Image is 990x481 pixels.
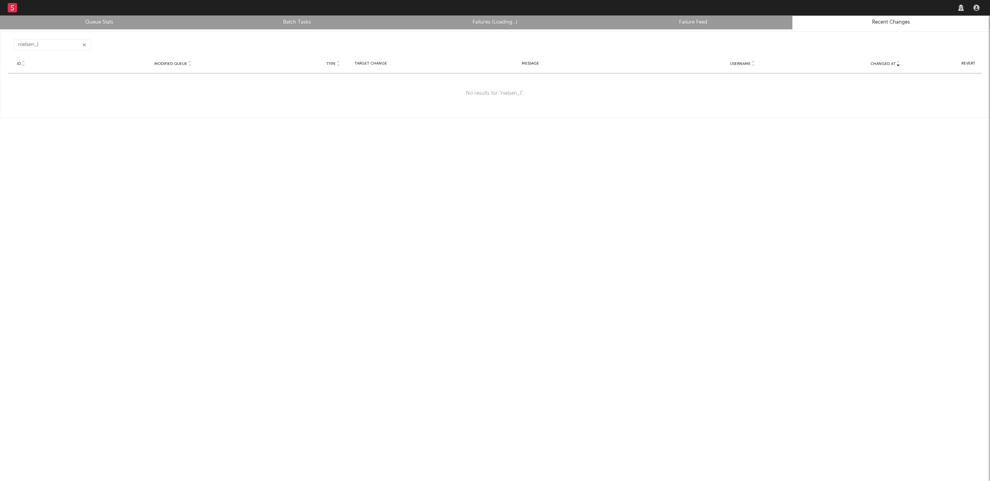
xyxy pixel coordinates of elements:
[355,61,387,67] div: Target Change
[326,61,336,66] span: Type
[8,73,982,114] div: No results for " nielsen_l ".
[4,18,194,27] a: Queue Stats
[14,39,91,50] input: Search...
[202,18,392,27] a: Batch Tasks
[959,61,978,67] div: Revert
[598,18,788,27] a: Failure Feed
[154,61,187,66] span: Modified Queue
[17,61,21,66] span: ID
[400,18,590,27] a: Failures (Loading...)
[391,61,669,67] div: Message
[730,61,751,66] span: Username
[796,18,986,27] a: Recent Changes
[871,61,896,66] span: Changed At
